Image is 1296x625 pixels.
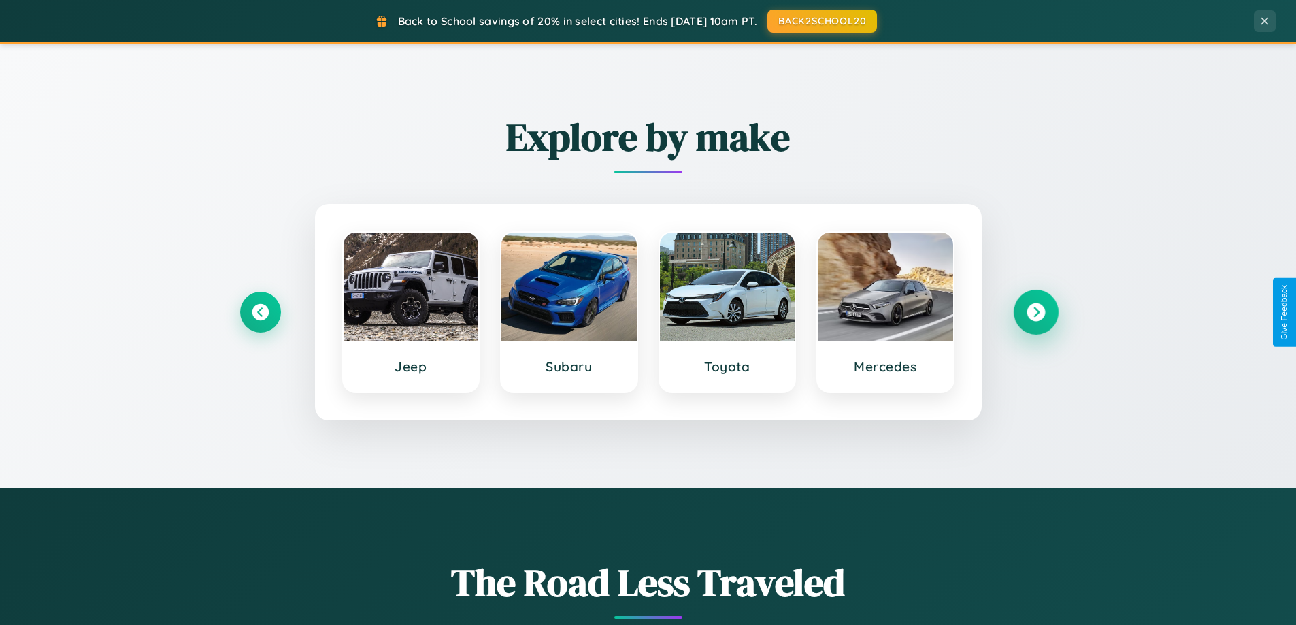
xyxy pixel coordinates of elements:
[357,358,465,375] h3: Jeep
[831,358,940,375] h3: Mercedes
[398,14,757,28] span: Back to School savings of 20% in select cities! Ends [DATE] 10am PT.
[240,556,1057,609] h1: The Road Less Traveled
[674,358,782,375] h3: Toyota
[767,10,877,33] button: BACK2SCHOOL20
[1280,285,1289,340] div: Give Feedback
[515,358,623,375] h3: Subaru
[240,111,1057,163] h2: Explore by make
